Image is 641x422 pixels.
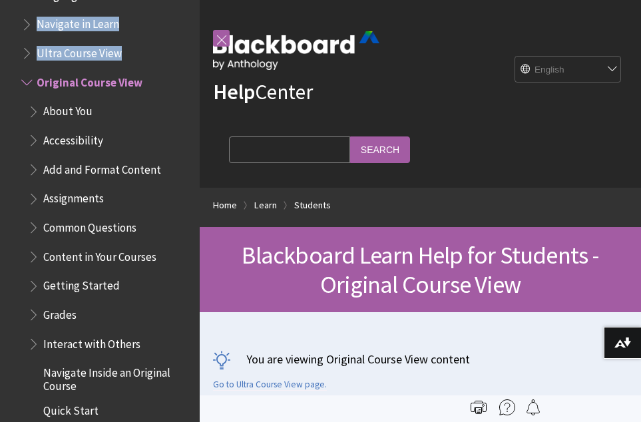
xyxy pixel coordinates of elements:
a: Learn [254,197,277,214]
img: Print [471,399,487,415]
span: Quick Start [43,400,99,418]
span: Assignments [43,188,104,206]
span: Original Course View [37,71,142,89]
a: Go to Ultra Course View page. [213,379,327,391]
span: Grades [43,304,77,321]
span: About You [43,101,93,118]
a: HelpCenter [213,79,313,105]
input: Search [350,136,410,162]
select: Site Language Selector [515,57,622,83]
a: Students [294,197,331,214]
span: Navigate in Learn [37,13,119,31]
span: Content in Your Courses [43,246,156,264]
span: Ultra Course View [37,42,122,60]
span: Blackboard Learn Help for Students - Original Course View [242,240,598,300]
strong: Help [213,79,255,105]
span: Navigate Inside an Original Course [43,361,190,393]
span: Interact with Others [43,333,140,351]
span: Getting Started [43,275,120,293]
img: Blackboard by Anthology [213,31,379,70]
span: Accessibility [43,129,103,147]
p: You are viewing Original Course View content [213,351,628,367]
img: More help [499,399,515,415]
span: Add and Format Content [43,158,161,176]
a: Home [213,197,237,214]
img: Follow this page [525,399,541,415]
span: Common Questions [43,216,136,234]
